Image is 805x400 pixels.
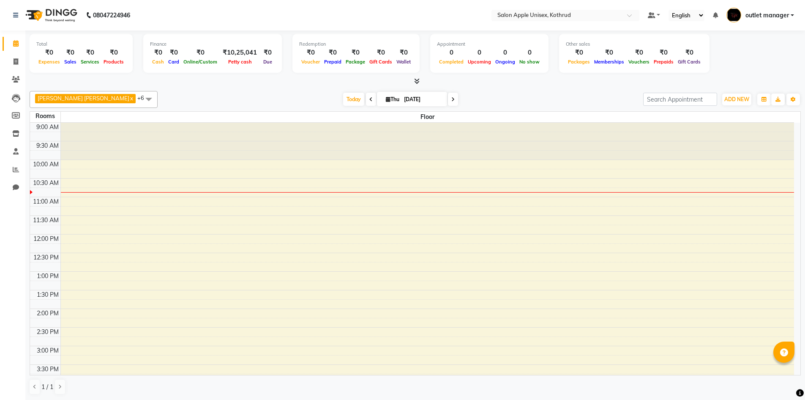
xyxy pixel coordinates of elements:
div: 0 [466,48,493,58]
span: Floor [61,112,794,122]
div: Rooms [30,112,60,121]
div: ₹0 [181,48,219,58]
div: ₹0 [626,48,652,58]
div: ₹0 [676,48,703,58]
span: Expenses [36,59,62,65]
span: Card [166,59,181,65]
span: Wallet [394,59,413,65]
span: Products [101,59,126,65]
span: Prepaids [652,59,676,65]
div: Redemption [299,41,413,48]
div: ₹0 [62,48,79,58]
span: 1 / 1 [41,383,53,392]
div: 9:30 AM [35,141,60,150]
span: Package [344,59,367,65]
div: 0 [517,48,542,58]
div: ₹0 [367,48,394,58]
div: ₹10,25,041 [219,48,260,58]
div: Total [36,41,126,48]
span: Today [343,93,364,106]
div: 10:00 AM [31,160,60,169]
span: Sales [62,59,79,65]
a: x [129,95,133,102]
div: ₹0 [394,48,413,58]
span: Completed [437,59,466,65]
div: 10:30 AM [31,179,60,188]
div: ₹0 [166,48,181,58]
span: outlet manager [745,11,789,20]
span: Services [79,59,101,65]
span: ADD NEW [724,96,749,102]
div: 9:00 AM [35,123,60,132]
button: ADD NEW [722,94,751,105]
span: Online/Custom [181,59,219,65]
span: Prepaid [322,59,344,65]
span: +6 [137,94,150,101]
div: ₹0 [652,48,676,58]
span: Packages [566,59,592,65]
div: 3:30 PM [35,365,60,374]
div: ₹0 [101,48,126,58]
div: 11:30 AM [31,216,60,225]
b: 08047224946 [93,3,130,27]
div: Finance [150,41,275,48]
div: ₹0 [299,48,322,58]
span: Vouchers [626,59,652,65]
div: Other sales [566,41,703,48]
div: 11:00 AM [31,197,60,206]
div: 12:00 PM [32,234,60,243]
span: Due [261,59,274,65]
div: 1:30 PM [35,290,60,299]
div: ₹0 [566,48,592,58]
div: 3:00 PM [35,346,60,355]
img: logo [22,3,79,27]
div: 0 [437,48,466,58]
div: ₹0 [322,48,344,58]
span: Memberships [592,59,626,65]
div: ₹0 [344,48,367,58]
span: Petty cash [226,59,254,65]
div: ₹0 [592,48,626,58]
span: Gift Cards [676,59,703,65]
span: Ongoing [493,59,517,65]
input: Search Appointment [643,93,717,106]
div: ₹0 [150,48,166,58]
div: 0 [493,48,517,58]
div: 2:30 PM [35,328,60,337]
div: Appointment [437,41,542,48]
div: 12:30 PM [32,253,60,262]
div: ₹0 [36,48,62,58]
span: Voucher [299,59,322,65]
span: [PERSON_NAME] [PERSON_NAME] [38,95,129,102]
span: Thu [384,96,401,102]
div: ₹0 [79,48,101,58]
span: Cash [150,59,166,65]
div: ₹0 [260,48,275,58]
input: 2025-09-04 [401,93,444,106]
div: 1:00 PM [35,272,60,281]
div: 2:00 PM [35,309,60,318]
span: No show [517,59,542,65]
span: Gift Cards [367,59,394,65]
img: outlet manager [726,8,741,22]
span: Upcoming [466,59,493,65]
